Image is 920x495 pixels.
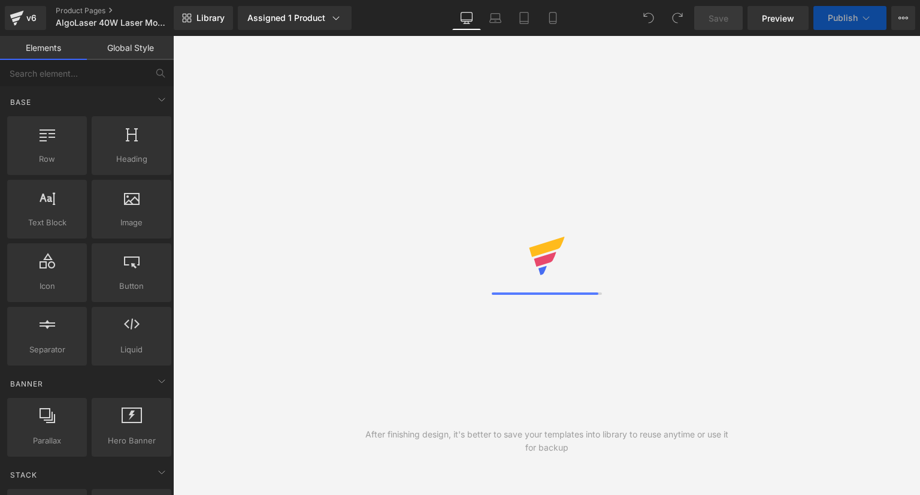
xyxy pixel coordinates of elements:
span: AlgoLaser 40W Laser Module [56,18,170,28]
span: Publish [828,13,858,23]
span: Save [709,12,728,25]
a: Global Style [87,36,174,60]
span: Preview [762,12,794,25]
button: More [891,6,915,30]
button: Undo [637,6,661,30]
button: Redo [665,6,689,30]
span: Image [95,216,168,229]
a: New Library [174,6,233,30]
span: Separator [11,343,83,356]
span: Parallax [11,434,83,447]
span: Heading [95,153,168,165]
span: Row [11,153,83,165]
span: Liquid [95,343,168,356]
a: Mobile [538,6,567,30]
div: After finishing design, it's better to save your templates into library to reuse anytime or use i... [360,428,734,454]
span: Icon [11,280,83,292]
span: Library [196,13,225,23]
button: Publish [813,6,886,30]
div: Assigned 1 Product [247,12,342,24]
a: v6 [5,6,46,30]
span: Banner [9,378,44,390]
a: Laptop [481,6,510,30]
a: Preview [747,6,809,30]
a: Product Pages [56,6,193,16]
span: Stack [9,469,38,481]
a: Tablet [510,6,538,30]
span: Hero Banner [95,434,168,447]
a: Desktop [452,6,481,30]
div: v6 [24,10,39,26]
span: Button [95,280,168,292]
span: Base [9,96,32,108]
span: Text Block [11,216,83,229]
